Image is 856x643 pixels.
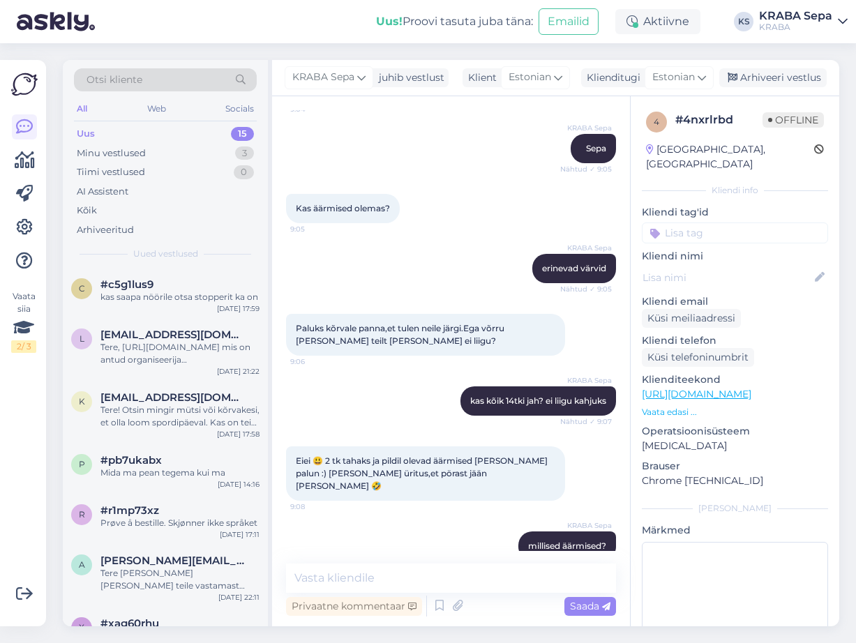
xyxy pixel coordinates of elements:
[100,278,153,291] span: #c5g1lus9
[470,395,606,406] span: kas kõik 14tki jah? ei liigu kahjuks
[290,356,343,367] span: 9:06
[79,559,85,570] span: a
[217,429,260,439] div: [DATE] 17:58
[100,454,162,467] span: #pb7ukabx
[759,10,832,22] div: KRABA Sepa
[218,479,260,490] div: [DATE] 14:16
[87,73,142,87] span: Otsi kliente
[376,13,533,30] div: Proovi tasuta juba täna:
[234,165,254,179] div: 0
[560,164,612,174] span: Nähtud ✓ 9:05
[586,143,606,153] span: Sepa
[79,283,85,294] span: c
[100,341,260,366] div: Tere, [URL][DOMAIN_NAME] mis on antud organiseerija [PERSON_NAME]?
[542,263,606,273] span: erinevad värvid
[642,502,828,515] div: [PERSON_NAME]
[646,142,814,172] div: [GEOGRAPHIC_DATA], [GEOGRAPHIC_DATA]
[11,71,38,98] img: Askly Logo
[223,100,257,118] div: Socials
[539,8,599,35] button: Emailid
[77,223,134,237] div: Arhiveeritud
[100,328,246,341] span: liisbetkukk@gmail.com
[296,455,550,491] span: Eiei 😃 2 tk tahaks ja pildil olevad äärmised [PERSON_NAME] palun :) [PERSON_NAME] üritus,et pöras...
[373,70,444,85] div: juhib vestlust
[642,249,828,264] p: Kliendi nimi
[581,70,640,85] div: Klienditugi
[100,517,260,529] div: Prøve å bestille. Skjønner ikke språket
[642,294,828,309] p: Kliendi email
[560,123,612,133] span: KRABA Sepa
[217,366,260,377] div: [DATE] 21:22
[100,554,246,567] span: allan.matt19@gmail.com
[235,146,254,160] div: 3
[290,224,343,234] span: 9:05
[642,406,828,418] p: Vaata edasi ...
[100,391,246,404] span: kivirahkmirtelmia@gmail.com
[560,375,612,386] span: KRABA Sepa
[231,127,254,141] div: 15
[220,529,260,540] div: [DATE] 17:11
[642,439,828,453] p: [MEDICAL_DATA]
[217,303,260,314] div: [DATE] 17:59
[79,509,85,520] span: r
[763,112,824,128] span: Offline
[642,205,828,220] p: Kliendi tag'id
[74,100,90,118] div: All
[642,388,751,400] a: [URL][DOMAIN_NAME]
[642,184,828,197] div: Kliendi info
[11,340,36,353] div: 2 / 3
[560,284,612,294] span: Nähtud ✓ 9:05
[528,540,606,551] span: millised äärmised?
[719,68,827,87] div: Arhiveeri vestlus
[100,504,159,517] span: #r1mp73xz
[642,222,828,243] input: Lisa tag
[642,523,828,538] p: Märkmed
[570,600,610,612] span: Saada
[77,146,146,160] div: Minu vestlused
[292,70,354,85] span: KRABA Sepa
[642,459,828,474] p: Brauser
[376,15,403,28] b: Uus!
[652,70,695,85] span: Estonian
[615,9,700,34] div: Aktiivne
[79,622,84,633] span: x
[642,348,754,367] div: Küsi telefoninumbrit
[79,459,85,469] span: p
[560,243,612,253] span: KRABA Sepa
[296,323,506,346] span: Paluks kõrvale panna,et tulen neile järgi.Ega võrru [PERSON_NAME] teilt [PERSON_NAME] ei liigu?
[77,185,128,199] div: AI Assistent
[296,203,390,213] span: Kas äärmised olemas?
[675,112,763,128] div: # 4nxrlrbd
[509,70,551,85] span: Estonian
[79,396,85,407] span: k
[642,333,828,348] p: Kliendi telefon
[642,372,828,387] p: Klienditeekond
[560,416,612,427] span: Nähtud ✓ 9:07
[11,290,36,353] div: Vaata siia
[642,309,741,328] div: Küsi meiliaadressi
[144,100,169,118] div: Web
[734,12,753,31] div: KS
[100,567,260,592] div: Tere [PERSON_NAME] [PERSON_NAME] teile vastamast [GEOGRAPHIC_DATA] sepa turu noored müüjannad ma ...
[463,70,497,85] div: Klient
[100,467,260,479] div: Mida ma pean tegema kui ma
[560,520,612,531] span: KRABA Sepa
[100,404,260,429] div: Tere! Otsin mingir mütsi või kõrvakesi, et olla loom spordipäeval. Kas on teie poes oleks midagi ...
[290,501,343,512] span: 9:08
[77,127,95,141] div: Uus
[759,10,848,33] a: KRABA SepaKRABA
[642,474,828,488] p: Chrome [TECHNICAL_ID]
[80,333,84,344] span: l
[218,592,260,603] div: [DATE] 22:11
[77,204,97,218] div: Kõik
[100,291,260,303] div: kas saapa nöörile otsa stopperit ka on
[286,597,422,616] div: Privaatne kommentaar
[133,248,198,260] span: Uued vestlused
[759,22,832,33] div: KRABA
[642,424,828,439] p: Operatsioonisüsteem
[77,165,145,179] div: Tiimi vestlused
[643,270,812,285] input: Lisa nimi
[100,617,159,630] span: #xag60rhu
[654,116,659,127] span: 4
